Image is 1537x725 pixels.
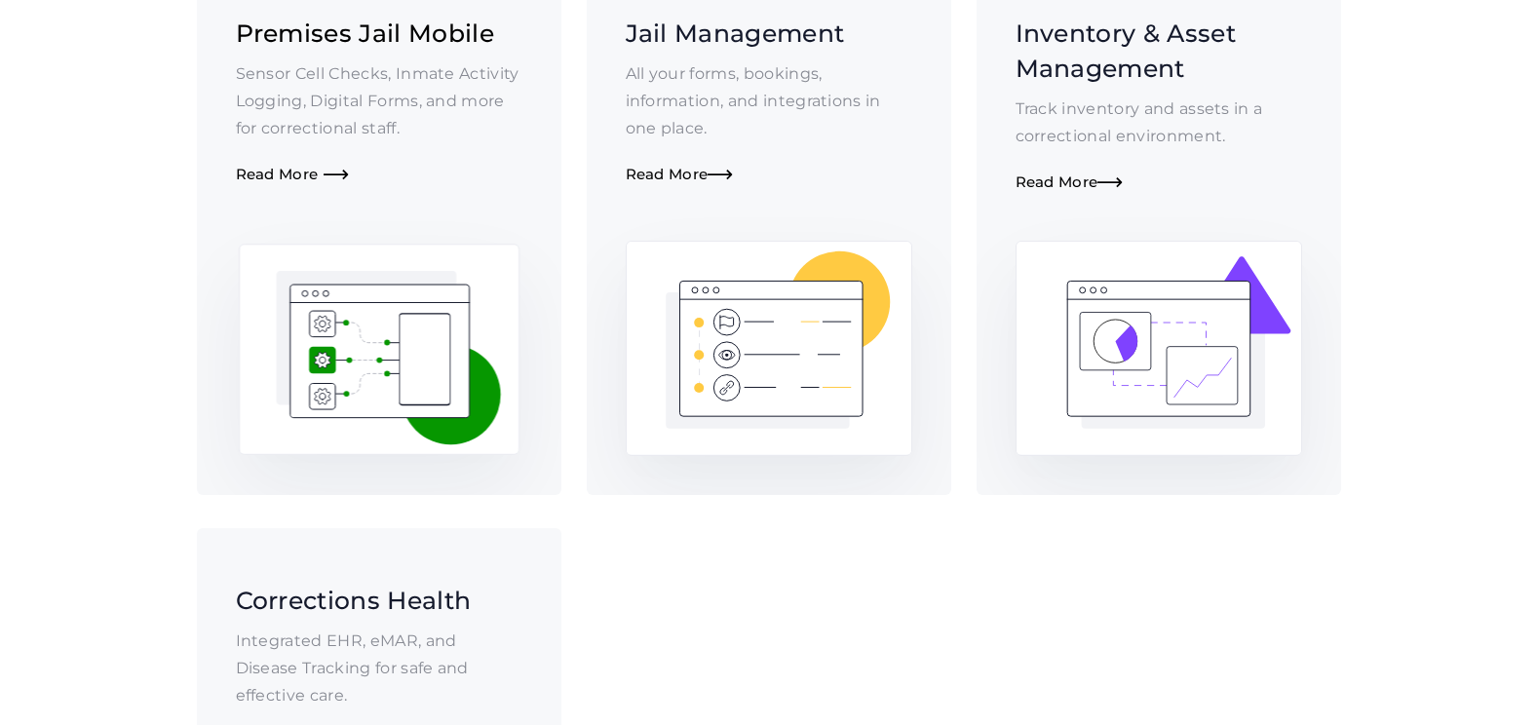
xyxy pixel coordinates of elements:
[236,583,522,618] h3: Corrections Health
[236,60,522,142] p: Sensor Cell Checks, Inmate Activity Logging, Digital Forms, and more for correctional staff.
[236,16,522,51] h3: Premises Jail Mobile
[1016,95,1302,150] p: Track inventory and assets in a correctional environment.
[1016,173,1302,192] div: Read More
[626,60,912,142] p: All your forms, bookings, information, and integrations in one place.
[626,16,912,51] h3: Jail Management
[626,166,912,184] div: Read More
[236,628,522,709] p: Integrated EHR, eMAR, and Disease Tracking for safe and effective care.
[324,168,349,184] span: 
[1440,631,1537,725] iframe: Chat Widget
[708,168,733,184] span: 
[1097,175,1123,192] span: 
[1016,16,1302,86] h3: Inventory & Asset Management
[236,166,522,184] div: Read More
